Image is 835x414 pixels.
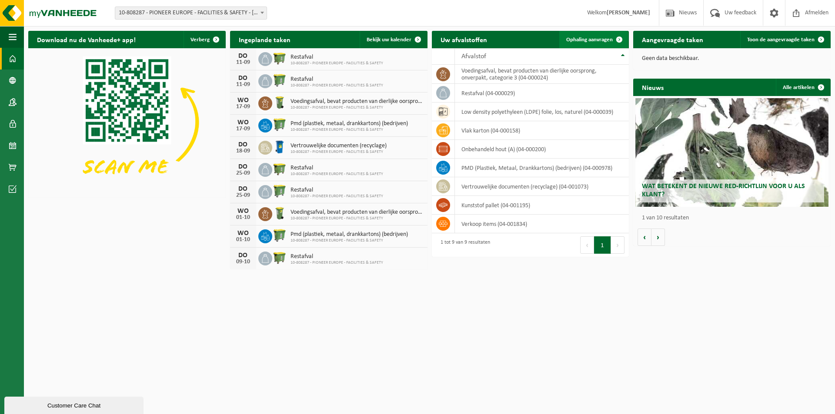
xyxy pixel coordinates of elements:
img: WB-1100-HPE-GN-50 [272,51,287,66]
span: Restafval [291,253,383,260]
span: 10-808287 - PIONEER EUROPE - FACILITIES & SAFETY - MELSELE [115,7,267,19]
span: Restafval [291,76,383,83]
span: 10-808287 - PIONEER EUROPE - FACILITIES & SAFETY - MELSELE [115,7,267,20]
td: voedingsafval, bevat producten van dierlijke oorsprong, onverpakt, categorie 3 (04-000024) [455,65,629,84]
td: onbehandeld hout (A) (04-000200) [455,140,629,159]
h2: Uw afvalstoffen [432,31,496,48]
td: vertrouwelijke documenten (recyclage) (04-001073) [455,177,629,196]
div: DO [234,75,252,82]
td: vlak karton (04-000158) [455,121,629,140]
span: Voedingsafval, bevat producten van dierlijke oorsprong, onverpakt, categorie 3 [291,209,423,216]
span: 10-808287 - PIONEER EUROPE - FACILITIES & SAFETY [291,194,383,199]
p: 1 van 10 resultaten [642,215,826,221]
span: 10-808287 - PIONEER EUROPE - FACILITIES & SAFETY [291,260,383,265]
img: WB-0240-HPE-BE-09 [272,139,287,154]
img: WB-0770-HPE-GN-50 [272,228,287,243]
td: verkoop items (04-001834) [455,215,629,233]
span: Wat betekent de nieuwe RED-richtlijn voor u als klant? [642,183,805,198]
td: kunststof pallet (04-001195) [455,196,629,215]
h2: Ingeplande taken [230,31,299,48]
img: WB-0770-HPE-GN-50 [272,73,287,88]
div: 11-09 [234,82,252,88]
span: Pmd (plastiek, metaal, drankkartons) (bedrijven) [291,120,408,127]
div: WO [234,230,252,237]
span: Bekijk uw kalender [367,37,411,43]
div: WO [234,208,252,215]
span: 10-808287 - PIONEER EUROPE - FACILITIES & SAFETY [291,83,383,88]
div: 01-10 [234,237,252,243]
td: low density polyethyleen (LDPE) folie, los, naturel (04-000039) [455,103,629,121]
div: 25-09 [234,170,252,176]
span: Ophaling aanvragen [566,37,613,43]
span: Toon de aangevraagde taken [747,37,815,43]
div: 25-09 [234,192,252,199]
span: 10-808287 - PIONEER EUROPE - FACILITIES & SAFETY [291,105,423,110]
img: Download de VHEPlus App [28,48,226,196]
td: PMD (Plastiek, Metaal, Drankkartons) (bedrijven) (04-000978) [455,159,629,177]
h2: Aangevraagde taken [633,31,712,48]
span: Verberg [190,37,210,43]
strong: [PERSON_NAME] [607,10,650,16]
span: Restafval [291,187,383,194]
img: WB-1100-HPE-GN-50 [272,250,287,265]
button: 1 [594,236,611,254]
img: WB-0770-HPE-GN-50 [272,184,287,199]
div: 17-09 [234,126,252,132]
div: DO [234,163,252,170]
p: Geen data beschikbaar. [642,56,822,62]
img: WB-0770-HPE-GN-50 [272,117,287,132]
a: Wat betekent de nieuwe RED-richtlijn voor u als klant? [635,98,829,207]
span: 10-808287 - PIONEER EUROPE - FACILITIES & SAFETY [291,61,383,66]
span: Restafval [291,54,383,61]
div: DO [234,141,252,148]
button: Previous [580,236,594,254]
button: Verberg [184,31,225,48]
div: WO [234,97,252,104]
span: Pmd (plastiek, metaal, drankkartons) (bedrijven) [291,231,408,238]
a: Alle artikelen [776,79,830,96]
div: DO [234,185,252,192]
div: 11-09 [234,60,252,66]
div: 1 tot 9 van 9 resultaten [436,235,490,255]
div: 01-10 [234,215,252,221]
iframe: chat widget [4,395,145,414]
span: 10-808287 - PIONEER EUROPE - FACILITIES & SAFETY [291,127,408,132]
img: WB-0140-HPE-GN-50 [272,95,287,110]
button: Vorige [638,229,651,246]
button: Next [611,236,625,254]
img: WB-0140-HPE-GN-50 [272,206,287,221]
span: Restafval [291,165,383,172]
span: 10-808287 - PIONEER EUROPE - FACILITIES & SAFETY [291,216,423,221]
img: WB-1100-HPE-GN-50 [272,162,287,176]
span: Afvalstof [461,53,486,60]
a: Ophaling aanvragen [559,31,628,48]
button: Volgende [651,229,665,246]
span: 10-808287 - PIONEER EUROPE - FACILITIES & SAFETY [291,149,387,155]
div: 17-09 [234,104,252,110]
div: 09-10 [234,259,252,265]
h2: Nieuws [633,79,672,96]
span: 10-808287 - PIONEER EUROPE - FACILITIES & SAFETY [291,238,408,243]
div: WO [234,119,252,126]
span: Voedingsafval, bevat producten van dierlijke oorsprong, onverpakt, categorie 3 [291,98,423,105]
span: 10-808287 - PIONEER EUROPE - FACILITIES & SAFETY [291,172,383,177]
div: DO [234,252,252,259]
div: DO [234,53,252,60]
div: 18-09 [234,148,252,154]
a: Toon de aangevraagde taken [740,31,830,48]
h2: Download nu de Vanheede+ app! [28,31,144,48]
span: Vertrouwelijke documenten (recyclage) [291,142,387,149]
td: restafval (04-000029) [455,84,629,103]
a: Bekijk uw kalender [360,31,427,48]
